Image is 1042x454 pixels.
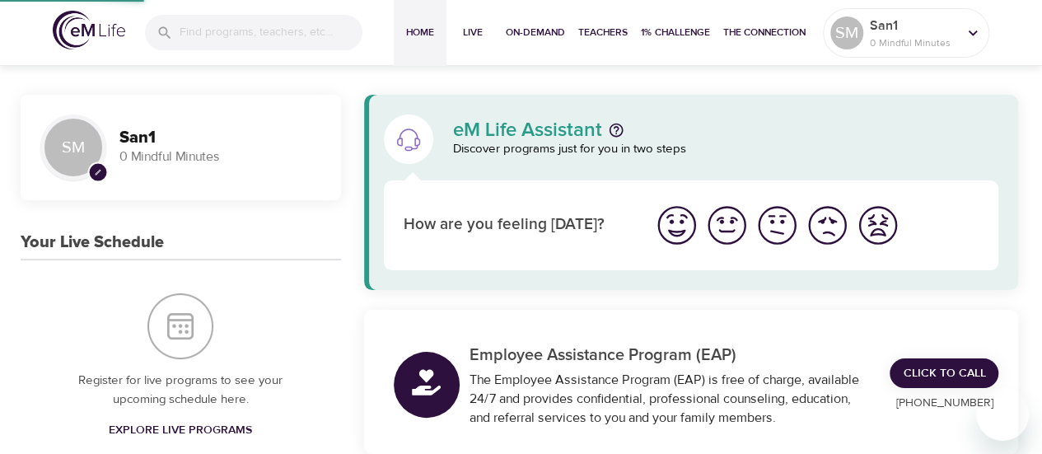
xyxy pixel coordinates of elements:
[903,363,985,384] span: Click to Call
[976,388,1029,441] iframe: Button to launch messaging window
[147,293,213,359] img: Your Live Schedule
[578,24,628,41] span: Teachers
[506,24,565,41] span: On-Demand
[470,343,871,367] p: Employee Assistance Program (EAP)
[652,200,702,250] button: I'm feeling great
[890,395,998,412] p: [PHONE_NUMBER]
[654,203,699,248] img: great
[470,371,871,428] div: The Employee Assistance Program (EAP) is free of charge, available 24/7 and provides confidential...
[641,24,710,41] span: 1% Challenge
[40,115,106,180] div: SM
[853,200,903,250] button: I'm feeling worst
[870,35,957,50] p: 0 Mindful Minutes
[855,203,900,248] img: worst
[102,415,259,446] a: Explore Live Programs
[119,147,321,166] p: 0 Mindful Minutes
[805,203,850,248] img: bad
[704,203,750,248] img: good
[54,372,308,409] p: Register for live programs to see your upcoming schedule here.
[723,24,806,41] span: The Connection
[395,126,422,152] img: eM Life Assistant
[755,203,800,248] img: ok
[870,16,957,35] p: San1
[109,420,252,441] span: Explore Live Programs
[890,358,998,389] a: Click to Call
[453,120,602,140] p: eM Life Assistant
[53,11,125,49] img: logo
[21,233,164,252] h3: Your Live Schedule
[453,24,493,41] span: Live
[453,140,999,159] p: Discover programs just for you in two steps
[180,15,362,50] input: Find programs, teachers, etc...
[404,213,632,237] p: How are you feeling [DATE]?
[702,200,752,250] button: I'm feeling good
[802,200,853,250] button: I'm feeling bad
[119,129,321,147] h3: San1
[400,24,440,41] span: Home
[830,16,863,49] div: SM
[752,200,802,250] button: I'm feeling ok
